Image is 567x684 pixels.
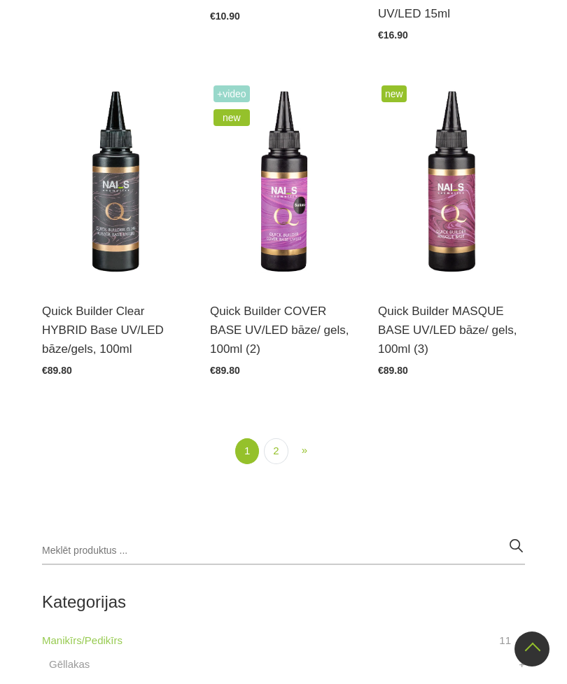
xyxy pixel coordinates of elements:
[42,537,525,565] input: Meklēt produktus ...
[381,85,407,102] span: new
[235,438,259,464] a: 1
[210,11,240,22] span: €10.90
[378,82,525,284] img: Quick Masque base – viegli maskējoša bāze/gels. Šī bāze/gels ir unikāls produkts ar daudz izmanto...
[42,632,122,649] a: Manikīrs/Pedikīrs
[42,438,525,464] nav: catalog-product-list
[213,109,250,126] span: new
[293,438,316,463] a: Next
[210,302,357,359] a: Quick Builder COVER BASE UV/LED bāze/ gels, 100ml (2)
[213,85,250,102] span: +Video
[49,656,90,673] a: Gēllakas
[302,444,307,456] span: »
[519,632,525,649] a: +
[210,365,240,376] span: €89.80
[42,302,189,359] a: Quick Builder Clear HYBRID Base UV/LED bāze/gels, 100ml
[264,438,288,464] a: 2
[378,365,408,376] span: €89.80
[378,302,525,359] a: Quick Builder MASQUE BASE UV/LED bāze/ gels, 100ml (3)
[210,82,357,284] img: Šī brīža iemīlētākais produkts, kas nepieviļ nevienu meistaru.Perfektas noturības kamuflāžas bāze...
[42,365,72,376] span: €89.80
[499,632,511,649] span: 11
[42,82,189,284] img: Noturīga, caurspīdīga bāze, kam piemīt meistaru iecienītās Quick Cover base formula un noturība.L...
[378,29,408,41] span: €16.90
[42,593,525,611] h2: Kategorijas
[519,656,525,673] a: +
